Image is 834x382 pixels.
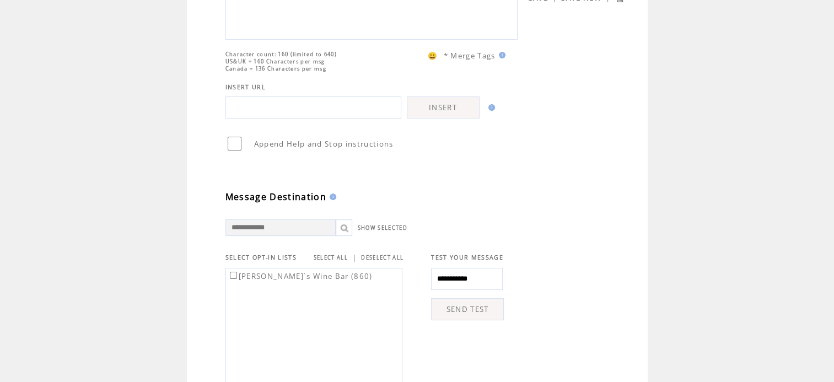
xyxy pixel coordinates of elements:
a: SEND TEST [431,298,504,320]
span: INSERT URL [225,83,266,91]
a: INSERT [407,96,480,119]
span: Message Destination [225,191,326,203]
img: help.gif [326,193,336,200]
span: Append Help and Stop instructions [254,139,394,149]
a: SHOW SELECTED [358,224,407,232]
span: SELECT OPT-IN LISTS [225,254,297,261]
span: TEST YOUR MESSAGE [431,254,503,261]
span: | [352,252,357,262]
span: US&UK = 160 Characters per msg [225,58,325,65]
img: help.gif [496,52,505,58]
span: Character count: 160 (limited to 640) [225,51,337,58]
label: [PERSON_NAME]`s Wine Bar (860) [228,271,373,281]
span: 😀 [428,51,438,61]
span: * Merge Tags [444,51,496,61]
img: help.gif [485,104,495,111]
a: DESELECT ALL [361,254,403,261]
span: Canada = 136 Characters per msg [225,65,326,72]
a: SELECT ALL [314,254,348,261]
input: [PERSON_NAME]`s Wine Bar (860) [230,272,237,279]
